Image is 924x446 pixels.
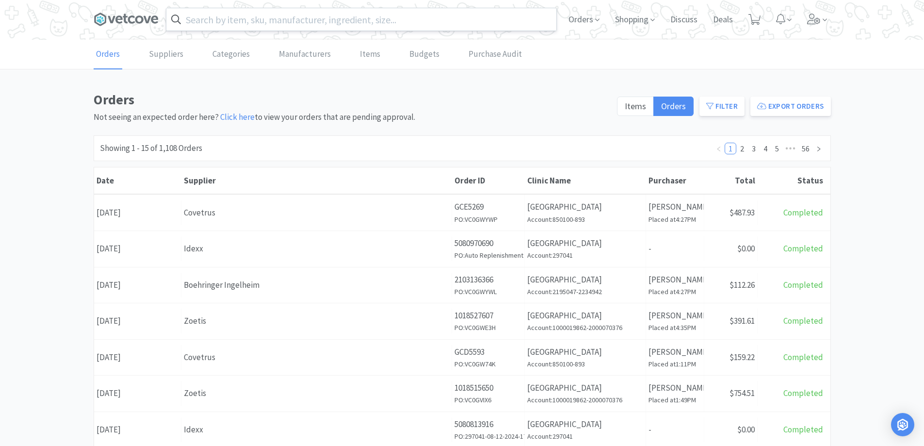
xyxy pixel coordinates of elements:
[220,112,255,122] a: Click here
[799,143,812,154] a: 56
[454,346,522,359] p: GCD5593
[772,143,782,154] a: 5
[783,243,823,254] span: Completed
[146,40,186,69] a: Suppliers
[276,40,333,69] a: Manufacturers
[527,250,643,261] h6: Account: 297041
[454,395,522,405] h6: PO: VC0GVIX6
[184,279,449,292] div: Boehringer Ingelheim
[783,143,798,154] li: Next 5 Pages
[648,381,701,395] p: [PERSON_NAME]
[94,40,122,69] a: Orders
[94,89,611,111] h1: Orders
[648,242,701,255] p: -
[184,314,449,328] div: Zoetis
[527,309,643,322] p: [GEOGRAPHIC_DATA]
[94,345,181,370] div: [DATE]
[454,359,522,369] h6: PO: VC0GW74K
[709,16,737,24] a: Deals
[699,97,745,116] button: Filter
[94,417,181,442] div: [DATE]
[454,322,522,333] h6: PO: VC0GWE3H
[527,273,643,286] p: [GEOGRAPHIC_DATA]
[97,175,179,186] div: Date
[783,315,823,326] span: Completed
[527,431,643,442] h6: Account: 297041
[648,346,701,359] p: [PERSON_NAME]
[648,273,701,286] p: [PERSON_NAME]
[648,359,701,369] h6: Placed at 1:11PM
[527,214,643,225] h6: Account: 850100-893
[184,351,449,364] div: Covetrus
[760,143,771,154] li: 4
[813,143,825,154] li: Next Page
[466,40,524,69] a: Purchase Audit
[454,418,522,431] p: 5080813916
[737,424,755,435] span: $0.00
[648,322,701,333] h6: Placed at 4:35PM
[737,243,755,254] span: $0.00
[357,40,383,69] a: Items
[454,214,522,225] h6: PO: VC0GWYWP
[454,237,522,250] p: 5080970690
[729,207,755,218] span: $487.93
[94,200,181,225] div: [DATE]
[527,395,643,405] h6: Account: 1000019862-2000070376
[666,16,701,24] a: Discuss
[94,309,181,333] div: [DATE]
[184,423,449,436] div: Idexx
[783,388,823,398] span: Completed
[648,395,701,405] h6: Placed at 1:49PM
[783,424,823,435] span: Completed
[527,286,643,297] h6: Account: 2195047-2234942
[783,143,798,154] span: •••
[771,143,783,154] li: 5
[527,359,643,369] h6: Account: 850100-893
[454,431,522,442] h6: PO: 297041-08-12-2024-1723494956960
[527,237,643,250] p: [GEOGRAPHIC_DATA]
[454,309,522,322] p: 1018527607
[454,273,522,286] p: 2103136366
[527,175,644,186] div: Clinic Name
[166,8,556,31] input: Search by item, sku, manufacturer, ingredient, size...
[648,423,701,436] p: -
[750,97,831,116] button: Export Orders
[729,388,755,398] span: $754.51
[625,100,646,112] span: Items
[648,200,701,214] p: [PERSON_NAME]
[737,143,747,154] a: 2
[891,413,914,436] div: Open Intercom Messenger
[454,200,522,214] p: GCE5269
[94,236,181,261] div: [DATE]
[648,309,701,322] p: [PERSON_NAME]
[783,352,823,363] span: Completed
[725,143,736,154] a: 1
[736,143,748,154] li: 2
[716,146,722,152] i: icon: left
[648,175,702,186] div: Purchaser
[798,143,813,154] li: 56
[729,352,755,363] span: $159.22
[210,40,252,69] a: Categories
[94,381,181,406] div: [DATE]
[527,346,643,359] p: [GEOGRAPHIC_DATA]
[783,280,823,290] span: Completed
[729,315,755,326] span: $391.61
[748,143,759,154] a: 3
[184,242,449,255] div: Idexx
[661,100,686,112] span: Orders
[454,286,522,297] h6: PO: VC0GWYWL
[454,381,522,395] p: 1018515650
[454,175,522,186] div: Order ID
[527,418,643,431] p: [GEOGRAPHIC_DATA]
[407,40,442,69] a: Budgets
[713,143,725,154] li: Previous Page
[527,322,643,333] h6: Account: 1000019862-2000070376
[184,175,450,186] div: Supplier
[783,207,823,218] span: Completed
[648,286,701,297] h6: Placed at 4:27PM
[94,273,181,297] div: [DATE]
[454,250,522,261] h6: PO: Auto Replenishment Order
